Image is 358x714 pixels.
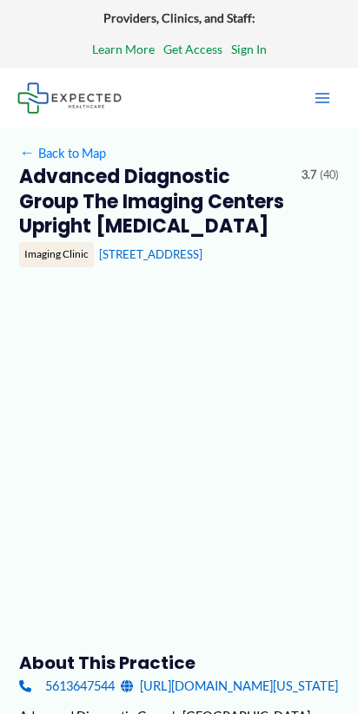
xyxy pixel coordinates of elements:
img: Expected Healthcare Logo - side, dark font, small [17,82,122,113]
button: Main menu toggle [304,80,341,116]
a: Learn More [92,38,155,61]
h3: About this practice [19,652,338,674]
div: Imaging Clinic [19,242,94,266]
h2: Advanced Diagnostic Group The Imaging Centers Upright [MEDICAL_DATA] [19,165,288,239]
strong: Providers, Clinics, and Staff: [103,10,255,25]
a: [URL][DOMAIN_NAME][US_STATE] [121,674,338,698]
a: Get Access [163,38,222,61]
a: [STREET_ADDRESS] [99,247,202,261]
a: 5613647544 [19,674,114,698]
a: ←Back to Map [19,141,105,165]
a: Sign In [231,38,267,61]
span: (40) [320,165,339,186]
span: ← [19,145,35,160]
span: 3.7 [302,165,316,186]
